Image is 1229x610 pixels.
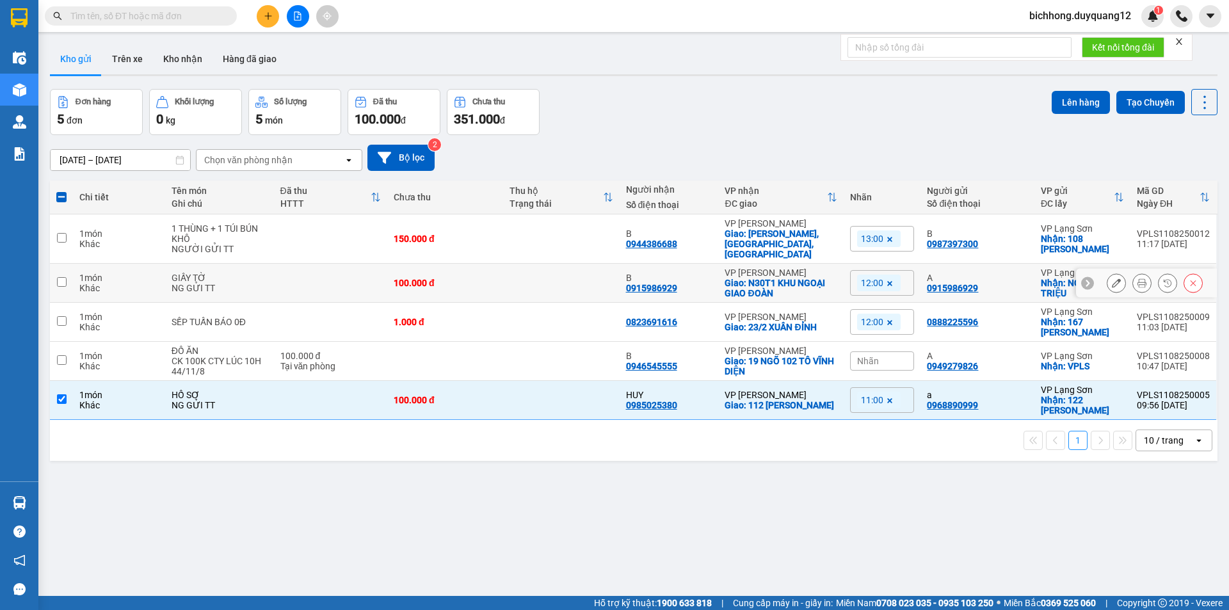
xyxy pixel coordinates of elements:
[79,390,158,400] div: 1 món
[1041,307,1124,317] div: VP Lạng Sơn
[394,395,497,405] div: 100.000 đ
[172,223,268,244] div: 1 THÙNG + 1 TÚI BÚN KHÔ
[1041,223,1124,234] div: VP Lạng Sơn
[927,273,1027,283] div: A
[510,198,602,209] div: Trạng thái
[213,44,287,74] button: Hàng đã giao
[172,356,268,376] div: CK 100K CTY LÚC 10H 44/11/8
[274,97,307,106] div: Số lượng
[847,37,1072,58] input: Nhập số tổng đài
[1004,596,1096,610] span: Miền Bắc
[274,181,387,214] th: Toggle SortBy
[1137,351,1210,361] div: VPLS1108250008
[626,317,677,327] div: 0823691616
[172,317,268,327] div: SẾP TUẤN BÁO 0Đ
[447,89,540,135] button: Chưa thu351.000đ
[394,317,497,327] div: 1.000 đ
[1137,361,1210,371] div: 10:47 [DATE]
[1041,351,1124,361] div: VP Lạng Sơn
[927,317,978,327] div: 0888225596
[51,150,190,170] input: Select a date range.
[1156,6,1161,15] span: 1
[927,283,978,293] div: 0915986929
[626,361,677,371] div: 0946545555
[1041,361,1124,371] div: Nhận: VPLS
[626,239,677,249] div: 0944386688
[79,239,158,249] div: Khác
[394,192,497,202] div: Chưa thu
[1176,10,1187,22] img: phone-icon
[1041,598,1096,608] strong: 0369 525 060
[67,115,83,125] span: đơn
[13,554,26,566] span: notification
[626,283,677,293] div: 0915986929
[1205,10,1216,22] span: caret-down
[50,44,102,74] button: Kho gửi
[626,184,712,195] div: Người nhận
[13,147,26,161] img: solution-icon
[927,229,1027,239] div: B
[373,97,397,106] div: Đã thu
[70,9,221,23] input: Tìm tên, số ĐT hoặc mã đơn
[626,400,677,410] div: 0985025380
[626,273,712,283] div: B
[394,234,497,244] div: 150.000 đ
[265,115,283,125] span: món
[11,8,28,28] img: logo-vxr
[13,526,26,538] span: question-circle
[172,198,268,209] div: Ghi chú
[1144,434,1184,447] div: 10 / trang
[280,186,371,196] div: Đã thu
[927,390,1027,400] div: a
[721,596,723,610] span: |
[79,322,158,332] div: Khác
[1041,268,1124,278] div: VP Lạng Sơn
[1041,385,1124,395] div: VP Lạng Sơn
[1034,181,1130,214] th: Toggle SortBy
[725,218,837,229] div: VP [PERSON_NAME]
[454,111,500,127] span: 351.000
[725,198,827,209] div: ĐC giao
[626,229,712,239] div: B
[79,400,158,410] div: Khác
[13,83,26,97] img: warehouse-icon
[1137,198,1200,209] div: Ngày ĐH
[1092,40,1154,54] span: Kết nối tổng đài
[997,600,1000,606] span: ⚪️
[287,5,309,28] button: file-add
[1082,37,1164,58] button: Kết nối tổng đài
[725,322,837,332] div: Giao: 23/2 XUÂN ĐỈNH
[323,12,332,20] span: aim
[255,111,262,127] span: 5
[861,394,883,406] span: 11:00
[725,229,837,259] div: Giao: VINCOM TRẦN DUY HƯNG,cầu giấy,hà nội
[1137,390,1210,400] div: VPLS1108250005
[1052,91,1110,114] button: Lên hàng
[725,346,837,356] div: VP [PERSON_NAME]
[876,598,993,608] strong: 0708 023 035 - 0935 103 250
[1175,37,1184,46] span: close
[428,138,441,151] sup: 2
[172,186,268,196] div: Tên món
[280,351,381,361] div: 100.000 đ
[175,97,214,106] div: Khối lượng
[1137,322,1210,332] div: 11:03 [DATE]
[927,239,978,249] div: 0987397300
[264,12,273,20] span: plus
[927,198,1027,209] div: Số điện thoại
[503,181,619,214] th: Toggle SortBy
[626,351,712,361] div: B
[1105,596,1107,610] span: |
[850,192,914,202] div: Nhãn
[172,273,268,283] div: GIẤY TỜ
[79,283,158,293] div: Khác
[1158,598,1167,607] span: copyright
[153,44,213,74] button: Kho nhận
[76,97,111,106] div: Đơn hàng
[1137,229,1210,239] div: VPLS1108250012
[657,598,712,608] strong: 1900 633 818
[733,596,833,610] span: Cung cấp máy in - giấy in:
[293,12,302,20] span: file-add
[594,596,712,610] span: Hỗ trợ kỹ thuật:
[367,145,435,171] button: Bộ lọc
